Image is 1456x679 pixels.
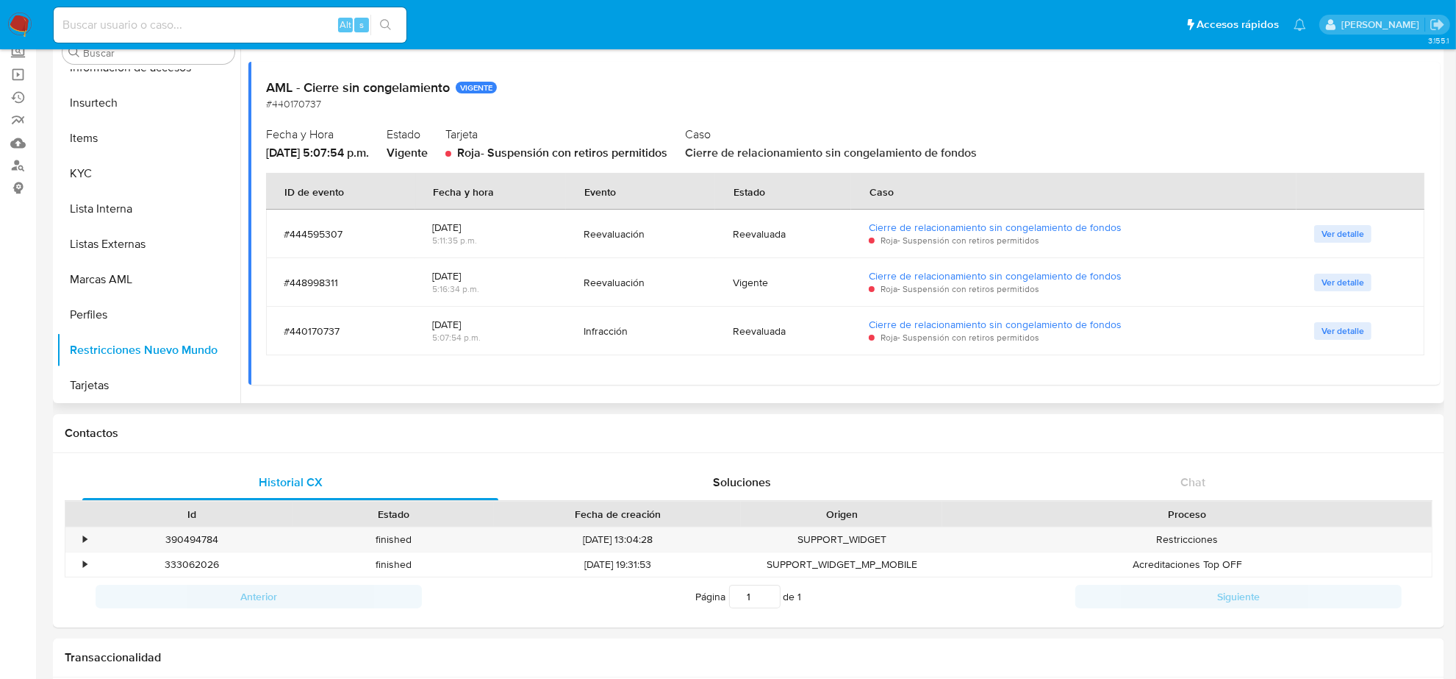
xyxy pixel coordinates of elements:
[57,227,240,262] button: Listas Externas
[696,585,802,608] span: Página de
[798,589,802,604] span: 1
[57,85,240,121] button: Insurtech
[303,507,484,522] div: Estado
[293,527,494,552] div: finished
[1180,474,1205,491] span: Chat
[504,507,731,522] div: Fecha de creación
[57,121,240,156] button: Items
[65,426,1432,441] h1: Contactos
[1197,17,1279,32] span: Accesos rápidos
[83,46,229,60] input: Buscar
[713,474,771,491] span: Soluciones
[494,527,741,552] div: [DATE] 13:04:28
[1341,18,1424,32] p: cesar.gonzalez@mercadolibre.com.mx
[57,297,240,333] button: Perfiles
[91,552,293,577] div: 333062026
[741,552,942,577] div: SUPPORT_WIDGET_MP_MOBILE
[91,527,293,552] div: 390494784
[65,650,1432,665] h1: Transaccionalidad
[751,507,932,522] div: Origen
[83,558,87,572] div: •
[1294,18,1306,31] a: Notificaciones
[54,15,406,35] input: Buscar usuario o caso...
[1075,585,1402,608] button: Siguiente
[68,46,80,58] button: Buscar
[370,15,401,35] button: search-icon
[494,552,741,577] div: [DATE] 19:31:53
[57,156,240,191] button: KYC
[57,262,240,297] button: Marcas AML
[101,507,282,522] div: Id
[293,552,494,577] div: finished
[259,474,323,491] span: Historial CX
[953,507,1421,522] div: Proceso
[57,368,240,403] button: Tarjetas
[57,333,240,368] button: Restricciones Nuevo Mundo
[340,18,351,32] span: Alt
[83,533,87,547] div: •
[942,552,1432,577] div: Acreditaciones Top OFF
[1430,17,1445,32] a: Salir
[1428,35,1449,46] span: 3.155.1
[741,527,942,552] div: SUPPORT_WIDGET
[359,18,364,32] span: s
[942,527,1432,552] div: Restricciones
[96,585,422,608] button: Anterior
[57,191,240,227] button: Lista Interna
